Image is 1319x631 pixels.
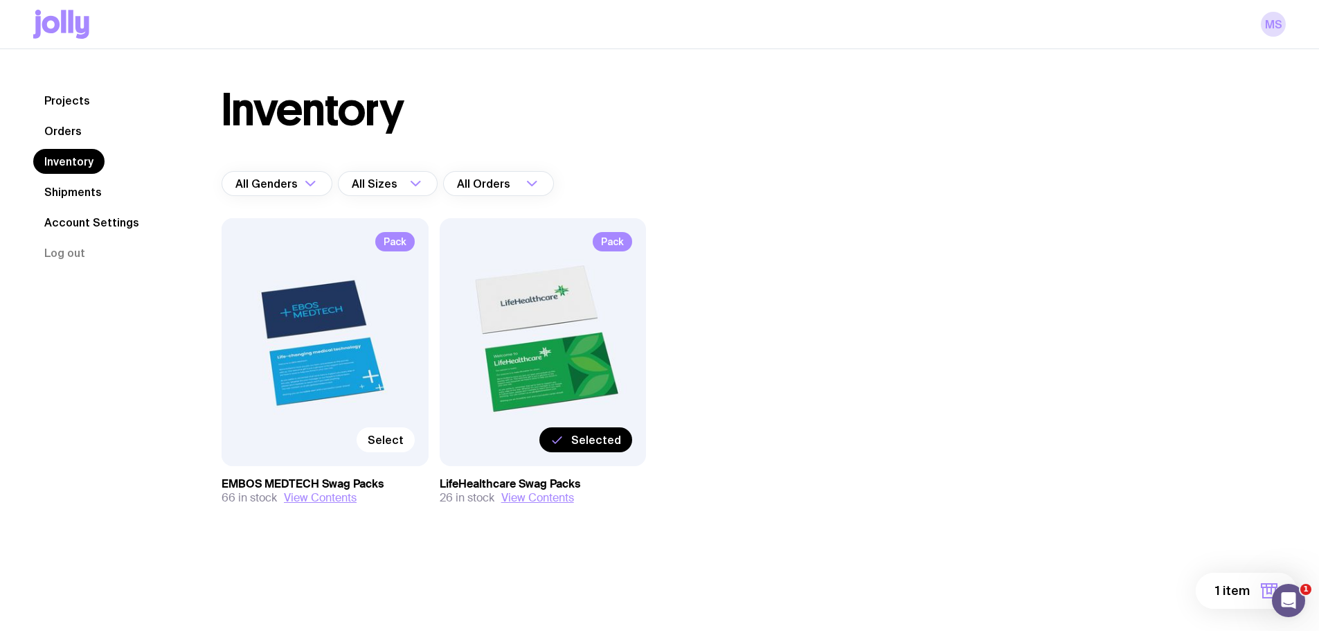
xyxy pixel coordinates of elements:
span: Pack [593,232,632,251]
div: Search for option [443,171,554,196]
span: 1 [1300,584,1311,595]
a: Shipments [33,179,113,204]
button: View Contents [501,491,574,505]
span: 66 in stock [222,491,277,505]
span: 26 in stock [440,491,494,505]
div: Search for option [222,171,332,196]
input: Search for option [513,171,522,196]
h1: Inventory [222,88,404,132]
button: View Contents [284,491,357,505]
input: Search for option [400,171,406,196]
a: MS [1261,12,1286,37]
button: Log out [33,240,96,265]
h3: EMBOS MEDTECH Swag Packs [222,477,429,491]
div: Search for option [338,171,438,196]
a: Account Settings [33,210,150,235]
span: 1 item [1215,583,1250,599]
span: Select [368,433,404,447]
a: Inventory [33,149,105,174]
a: Orders [33,118,93,143]
span: Selected [571,433,621,447]
button: 1 item [1196,573,1297,609]
h3: LifeHealthcare Swag Packs [440,477,647,491]
span: Pack [375,232,415,251]
a: Projects [33,88,101,113]
span: All Genders [235,171,300,196]
iframe: Intercom live chat [1272,584,1305,617]
span: All Sizes [352,171,400,196]
span: All Orders [457,171,513,196]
